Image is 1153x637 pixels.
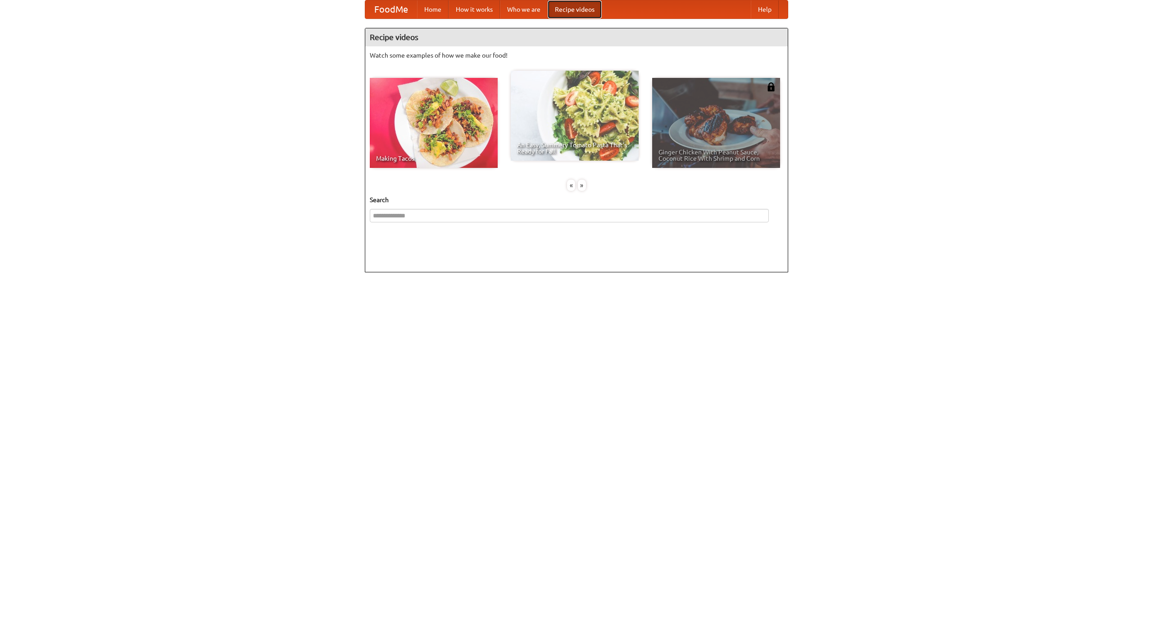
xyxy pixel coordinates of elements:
h4: Recipe videos [365,28,788,46]
a: How it works [449,0,500,18]
a: Making Tacos [370,78,498,168]
a: Home [417,0,449,18]
a: Who we are [500,0,548,18]
div: « [567,180,575,191]
a: An Easy, Summery Tomato Pasta That's Ready for Fall [511,71,639,161]
a: Help [751,0,779,18]
p: Watch some examples of how we make our food! [370,51,783,60]
h5: Search [370,195,783,204]
img: 483408.png [767,82,776,91]
span: An Easy, Summery Tomato Pasta That's Ready for Fall [517,142,632,154]
div: » [578,180,586,191]
span: Making Tacos [376,155,491,162]
a: Recipe videos [548,0,602,18]
a: FoodMe [365,0,417,18]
